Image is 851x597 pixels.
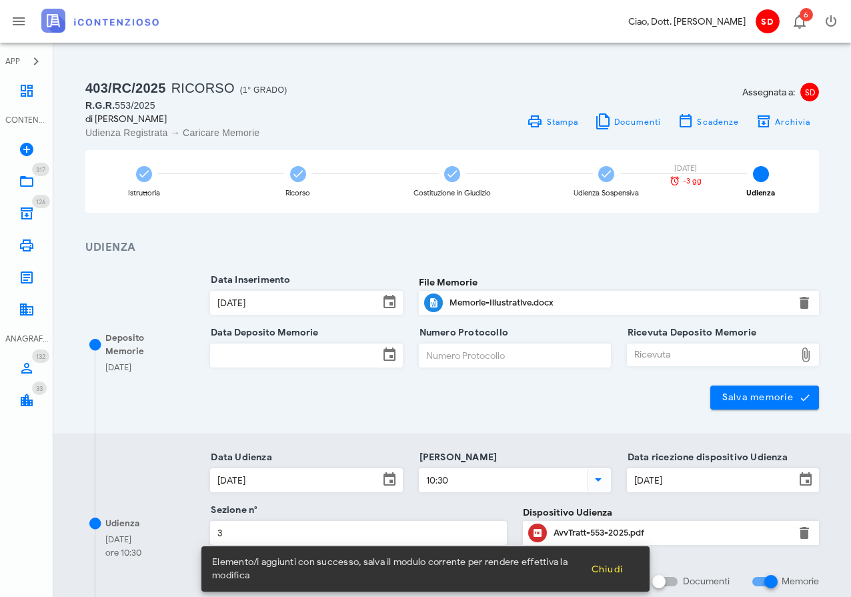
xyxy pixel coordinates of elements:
[424,293,443,312] button: Clicca per aprire un'anteprima del file o scaricarlo
[753,166,769,182] span: 5
[662,165,709,172] div: [DATE]
[747,112,819,131] button: Archivia
[554,522,788,544] div: Clicca per aprire un'anteprima del file o scaricarlo
[683,177,702,185] span: -3 gg
[171,81,235,95] span: Ricorso
[746,189,775,197] div: Udienza
[85,100,115,111] span: R.G.R.
[5,114,48,126] div: CONTENZIOSO
[614,117,662,127] span: Documenti
[624,451,788,464] label: Data ricezione dispositivo Udienza
[624,326,756,340] label: Ricevuta Deposito Memorie
[450,292,788,314] div: Clicca per aprire un'anteprima del file o scaricarlo
[628,15,746,29] div: Ciao, Dott. [PERSON_NAME]
[240,85,287,95] span: (1° Grado)
[285,189,310,197] div: Ricorso
[105,361,131,374] div: [DATE]
[85,112,444,126] div: di [PERSON_NAME]
[796,525,812,541] button: Elimina
[207,273,290,287] label: Data Inserimento
[105,546,141,560] div: ore 10:30
[105,332,174,358] div: Deposito Memorie
[32,163,49,176] span: Distintivo
[85,81,166,95] span: 403/RC/2025
[415,326,509,340] label: Numero Protocollo
[590,564,623,575] span: Chiudi
[800,83,819,101] span: SD
[32,382,47,395] span: Distintivo
[36,165,45,174] span: 317
[212,556,580,582] span: Elemento/i aggiunti con successo, salva il modulo corrente per rendere effettiva la modifica
[580,557,634,581] button: Chiudi
[628,344,795,366] div: Ricevuta
[756,9,780,33] span: SD
[546,117,578,127] span: Stampa
[696,117,739,127] span: Scadenze
[450,297,788,308] div: Memorie-Illustrative.docx
[574,189,639,197] div: Udienza Sospensiva
[32,350,49,363] span: Distintivo
[207,451,272,464] label: Data Udienza
[419,344,610,367] input: Numero Protocollo
[36,352,45,361] span: 132
[774,117,811,127] span: Archivia
[523,506,612,520] label: Dispositivo Udienza
[415,451,498,464] label: [PERSON_NAME]
[36,197,46,206] span: 126
[105,533,141,546] div: [DATE]
[207,504,257,517] label: Sezione n°
[782,575,819,588] label: Memorie
[5,333,48,345] div: ANAGRAFICA
[721,392,808,404] span: Salva memorie
[554,528,788,538] div: AvvTratt-553-2025.pdf
[419,469,584,492] input: Ora Udienza
[528,524,547,542] button: Clicca per aprire un'anteprima del file o scaricarlo
[85,239,819,256] h3: Udienza
[413,189,491,197] div: Costituzione in Giudizio
[586,112,670,131] button: Documenti
[742,85,795,99] span: Assegnata a:
[41,9,159,33] img: logo-text-2x.png
[419,275,478,289] label: File Memorie
[32,195,50,208] span: Distintivo
[783,5,815,37] button: Distintivo
[710,386,819,410] button: Salva memorie
[751,5,783,37] button: SD
[85,126,444,139] div: Udienza Registrata → Caricare Memorie
[800,8,813,21] span: Distintivo
[211,522,506,544] input: Sezione n°
[519,112,586,131] a: Stampa
[128,189,160,197] div: Istruttoria
[796,295,812,311] button: Elimina
[683,575,730,588] label: Documenti
[36,384,43,393] span: 33
[85,99,444,112] div: 553/2025
[105,517,139,530] div: Udienza
[670,112,748,131] button: Scadenze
